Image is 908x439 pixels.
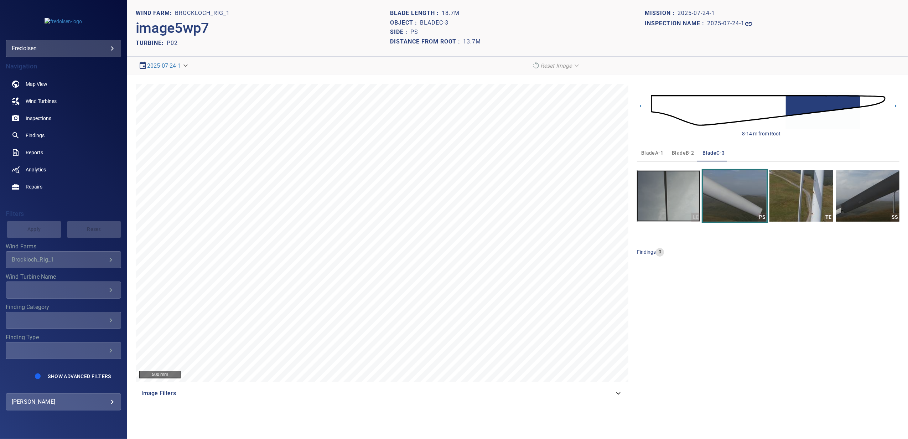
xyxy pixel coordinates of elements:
[6,63,121,70] h4: Navigation
[6,274,121,280] label: Wind Turbine Name
[6,312,121,329] div: Finding Category
[141,389,614,398] span: Image Filters
[742,130,781,137] div: 8-14 m from Root
[136,20,209,37] h2: image5wp7
[26,149,43,156] span: Reports
[6,178,121,195] a: repairs noActive
[672,149,694,157] span: bladeB-2
[678,10,715,17] h1: 2025-07-24-1
[442,10,460,17] h1: 18.7m
[463,38,481,45] h1: 13.7m
[824,213,833,222] div: TE
[6,110,121,127] a: inspections noActive
[167,40,178,46] h2: P02
[390,38,463,45] h1: Distance from root :
[175,10,230,17] h1: Brockloch_Rig_1
[390,10,442,17] h1: Blade length :
[420,20,449,26] h1: bladeC-3
[651,82,886,139] img: d
[6,144,121,161] a: reports noActive
[43,371,115,382] button: Show Advanced Filters
[6,161,121,178] a: analytics noActive
[6,251,121,268] div: Wind Farms
[702,149,725,157] span: bladeC-3
[6,76,121,93] a: map noActive
[6,40,121,57] div: fredolsen
[136,385,628,402] div: Image Filters
[6,244,121,249] label: Wind Farms
[6,335,121,340] label: Finding Type
[147,62,181,69] a: 2025-07-24-1
[6,304,121,310] label: Finding Category
[707,20,753,28] a: 2025-07-24-1
[707,20,744,27] h1: 2025-07-24-1
[411,29,419,36] h1: PS
[769,170,833,222] a: TE
[12,43,115,54] div: fredolsen
[12,256,107,263] div: Brockloch_Rig_1
[136,40,167,46] h2: TURBINE:
[136,10,175,17] h1: WIND FARM:
[26,115,51,122] span: Inspections
[45,18,82,25] img: fredolsen-logo
[390,20,420,26] h1: Object :
[48,373,111,379] span: Show Advanced Filters
[703,170,767,222] a: PS
[529,60,583,72] div: Reset Image
[6,93,121,110] a: windturbines noActive
[6,127,121,144] a: findings noActive
[656,249,664,255] span: 0
[891,213,899,222] div: SS
[641,149,663,157] span: bladeA-1
[758,213,767,222] div: PS
[26,166,46,173] span: Analytics
[26,81,47,88] span: Map View
[540,62,572,69] em: Reset Image
[390,29,411,36] h1: Side :
[645,20,707,27] h1: Inspection name :
[637,249,656,254] span: findings
[6,210,121,217] h4: Filters
[26,98,57,105] span: Wind Turbines
[6,342,121,359] div: Finding Type
[6,282,121,299] div: Wind Turbine Name
[645,10,678,17] h1: Mission :
[26,183,42,190] span: Repairs
[136,60,192,72] div: 2025-07-24-1
[691,213,700,222] div: LE
[12,396,115,408] div: [PERSON_NAME]
[637,170,700,222] a: LE
[26,132,45,139] span: Findings
[836,170,899,222] a: SS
